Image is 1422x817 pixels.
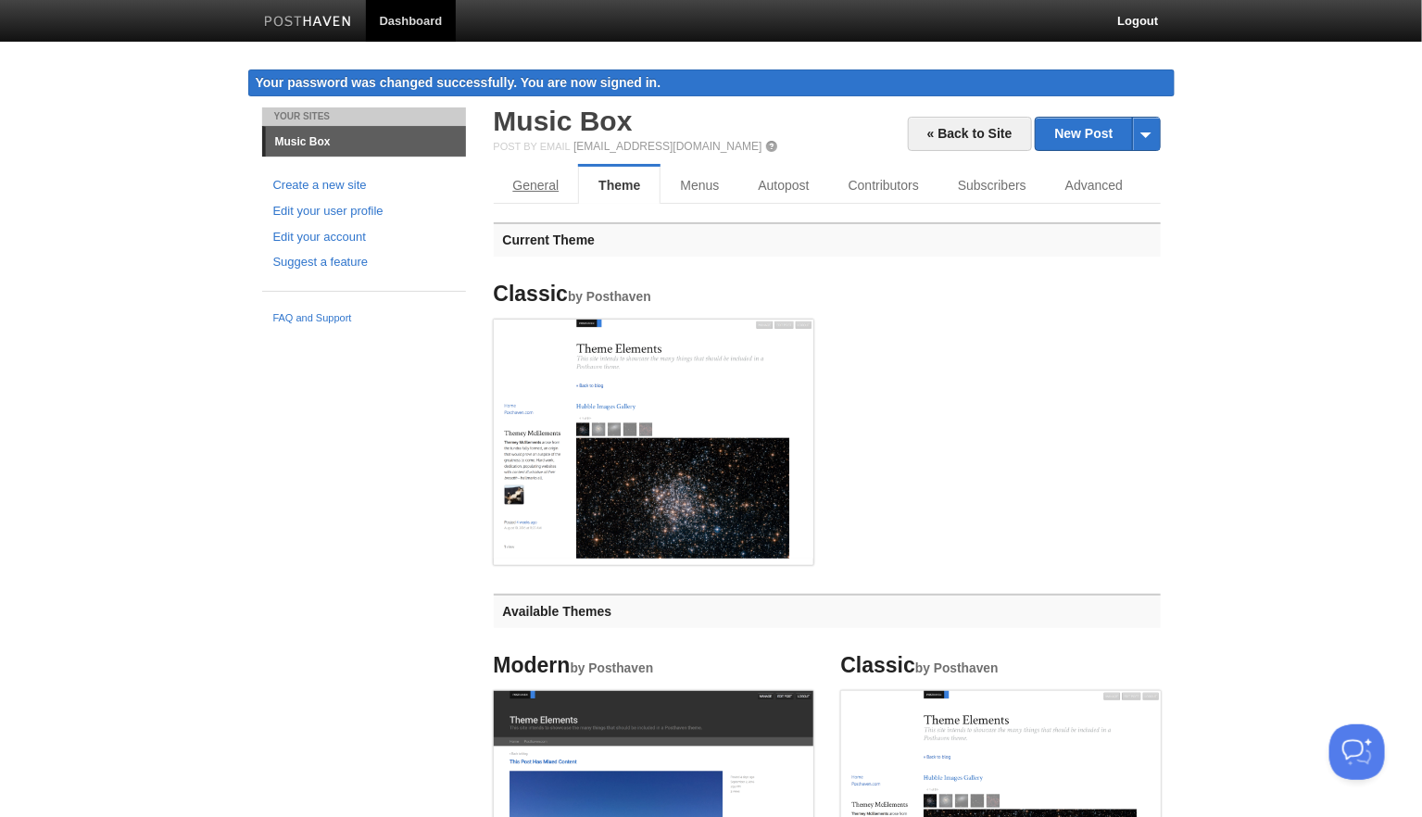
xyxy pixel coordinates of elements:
img: Screenshot [494,320,813,559]
a: Subscribers [938,167,1046,204]
a: Advanced [1046,167,1142,204]
a: General [494,167,579,204]
a: FAQ and Support [273,310,455,327]
h4: Classic [494,283,813,306]
a: Music Box [494,106,633,136]
h3: Available Themes [494,594,1161,628]
a: Music Box [266,127,466,157]
a: Suggest a feature [273,253,455,272]
div: Your password was changed successfully. You are now signed in. [248,69,1175,96]
a: New Post [1036,118,1159,150]
a: Create a new site [273,176,455,195]
img: Posthaven-bar [264,16,352,30]
a: Theme [578,167,661,204]
a: Contributors [829,167,938,204]
a: Edit your user profile [273,202,455,221]
small: by Posthaven [571,661,654,675]
small: by Posthaven [568,290,651,304]
iframe: Help Scout Beacon - Open [1329,724,1385,780]
h3: Current Theme [494,222,1161,257]
h4: Modern [494,654,813,677]
a: Edit your account [273,228,455,247]
a: « Back to Site [908,117,1032,151]
a: Menus [661,167,738,204]
a: Autopost [738,167,828,204]
h4: Classic [841,654,1161,677]
a: [EMAIL_ADDRESS][DOMAIN_NAME] [573,140,761,153]
small: by Posthaven [915,661,999,675]
li: Your Sites [262,107,466,126]
span: Post by Email [494,141,571,152]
